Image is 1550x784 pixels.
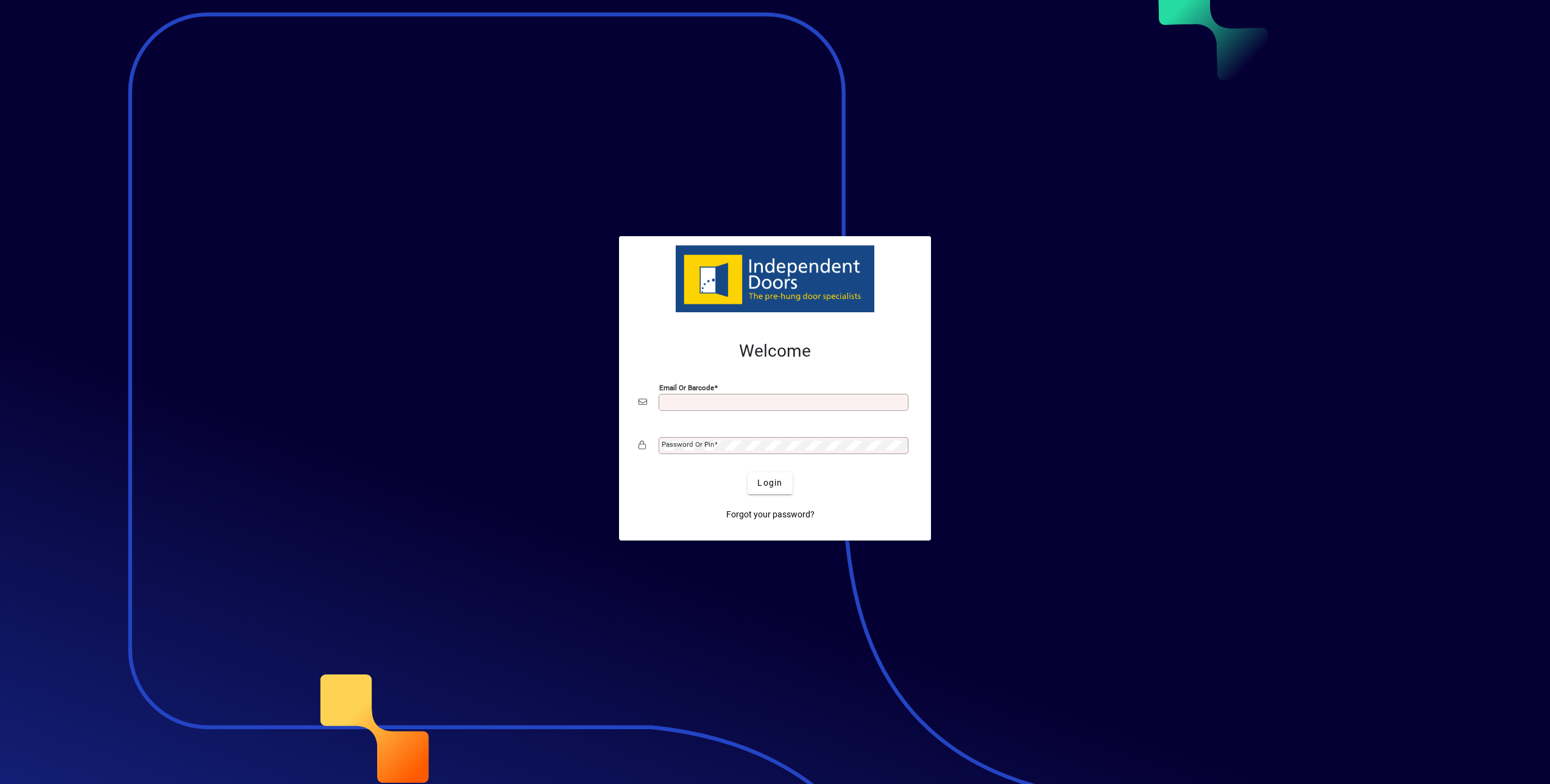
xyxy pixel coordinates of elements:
mat-label: Password or Pin [662,440,714,449]
span: Login [757,477,782,489]
button: Login [748,472,792,494]
a: Forgot your password? [721,504,819,526]
mat-label: Email or Barcode [659,383,714,391]
h2: Welcome [639,341,911,362]
span: Forgot your password? [726,508,815,521]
